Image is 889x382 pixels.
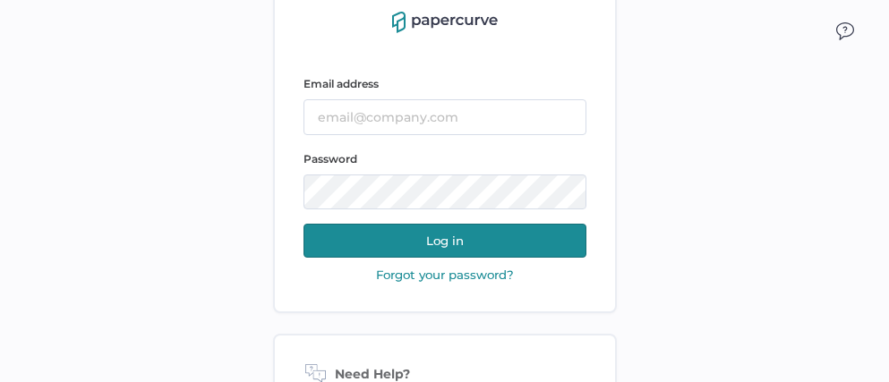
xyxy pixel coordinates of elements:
[836,22,854,40] img: icon_chat.2bd11823.svg
[303,77,379,90] span: Email address
[303,99,586,135] input: email@company.com
[303,152,357,166] span: Password
[303,224,586,258] button: Log in
[371,267,519,283] button: Forgot your password?
[392,12,498,33] img: papercurve-logo-colour.7244d18c.svg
